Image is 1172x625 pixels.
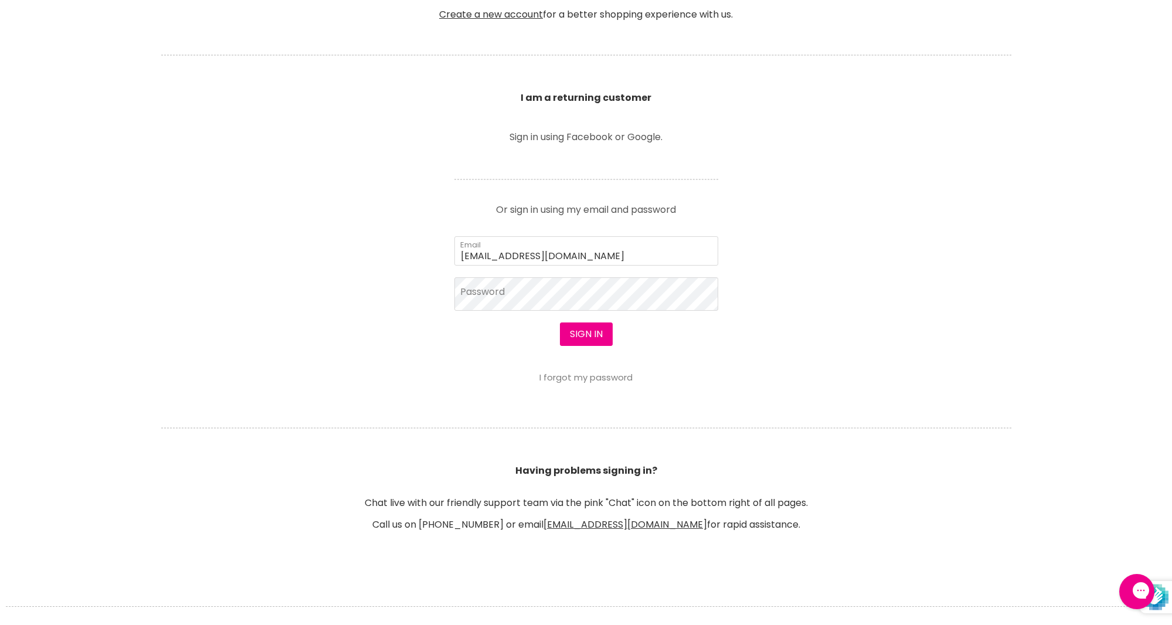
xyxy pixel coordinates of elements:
b: Having problems signing in? [515,464,657,477]
a: Create a new account [439,8,543,21]
p: Sign in using Facebook or Google. [454,133,718,142]
iframe: Gorgias live chat messenger [1113,570,1160,613]
a: [EMAIL_ADDRESS][DOMAIN_NAME] [543,518,707,531]
a: I forgot my password [539,371,633,383]
header: Chat live with our friendly support team via the pink "Chat" icon on the bottom right of all page... [147,412,1026,530]
button: Sign in [560,322,613,346]
b: I am a returning customer [521,91,651,104]
p: Or sign in using my email and password [454,196,718,215]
